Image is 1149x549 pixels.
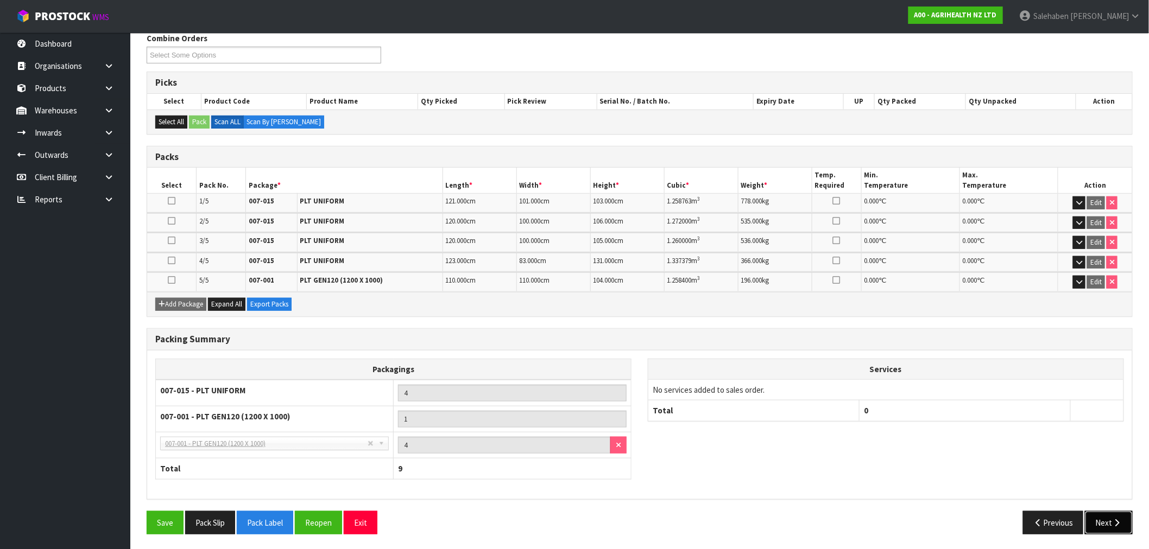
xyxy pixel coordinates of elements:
[590,253,664,272] td: cm
[1058,168,1132,193] th: Action
[590,272,664,291] td: cm
[344,511,377,534] button: Exit
[249,216,274,226] strong: 007-015
[1085,511,1133,534] button: Next
[516,168,590,193] th: Width
[963,256,977,265] span: 0.000
[35,9,90,23] span: ProStock
[664,213,738,232] td: m
[300,256,345,265] strong: PLT UNIFORM
[147,511,184,534] button: Save
[594,216,615,226] span: 106.000
[664,194,738,213] td: m
[199,196,209,206] span: 1/5
[443,233,516,252] td: cm
[446,236,467,245] span: 120.000
[664,272,738,291] td: m
[959,253,1058,272] td: ℃
[156,359,632,380] th: Packagings
[516,233,590,252] td: cm
[963,236,977,245] span: 0.000
[861,194,959,213] td: ℃
[300,236,345,245] strong: PLT UNIFORM
[1087,256,1105,269] button: Edit
[516,272,590,291] td: cm
[516,213,590,232] td: cm
[443,168,516,193] th: Length
[741,256,762,265] span: 366.000
[155,78,1124,88] h3: Picks
[861,213,959,232] td: ℃
[914,10,997,20] strong: A00 - AGRIHEALTH NZ LTD
[963,216,977,226] span: 0.000
[156,458,394,479] th: Total
[520,196,541,206] span: 101.000
[185,511,235,534] button: Pack Slip
[963,196,977,206] span: 0.000
[307,94,418,109] th: Product Name
[199,276,209,285] span: 5/5
[92,12,109,22] small: WMS
[590,168,664,193] th: Height
[594,256,615,265] span: 131.000
[160,385,245,395] strong: 007-015 - PLT UNIFORM
[443,253,516,272] td: cm
[249,196,274,206] strong: 007-015
[754,94,844,109] th: Expiry Date
[875,94,966,109] th: Qty Packed
[1070,11,1129,21] span: [PERSON_NAME]
[864,196,879,206] span: 0.000
[147,168,197,193] th: Select
[199,256,209,265] span: 4/5
[1087,236,1105,249] button: Edit
[698,235,700,242] sup: 3
[648,359,1123,380] th: Services
[155,334,1124,344] h3: Packing Summary
[864,236,879,245] span: 0.000
[738,168,812,193] th: Weight
[16,9,30,23] img: cube-alt.png
[664,168,738,193] th: Cubic
[243,116,324,129] label: Scan By [PERSON_NAME]
[741,276,762,285] span: 196.000
[1087,196,1105,209] button: Edit
[667,276,692,285] span: 1.258400
[648,400,860,421] th: Total
[300,216,345,226] strong: PLT UNIFORM
[597,94,754,109] th: Serial No. / Batch No.
[189,116,210,129] button: Pack
[959,168,1058,193] th: Max. Temperature
[516,253,590,272] td: cm
[147,33,207,44] label: Combine Orders
[249,276,274,285] strong: 007-001
[594,196,615,206] span: 103.000
[443,272,516,291] td: cm
[443,213,516,232] td: cm
[443,194,516,213] td: cm
[155,116,187,129] button: Select All
[211,116,244,129] label: Scan ALL
[516,194,590,213] td: cm
[520,276,541,285] span: 110.000
[861,253,959,272] td: ℃
[812,168,861,193] th: Temp. Required
[155,298,206,311] button: Add Package
[160,411,290,422] strong: 007-001 - PLT GEN120 (1200 X 1000)
[738,194,812,213] td: kg
[908,7,1003,24] a: A00 - AGRIHEALTH NZ LTD
[741,196,762,206] span: 778.000
[741,236,762,245] span: 536.000
[966,94,1076,109] th: Qty Unpacked
[648,379,1123,400] td: No services added to sales order.
[147,94,201,109] th: Select
[1023,511,1084,534] button: Previous
[1076,94,1132,109] th: Action
[249,256,274,265] strong: 007-015
[249,236,274,245] strong: 007-015
[594,236,615,245] span: 105.000
[590,194,664,213] td: cm
[211,299,242,309] span: Expand All
[245,168,443,193] th: Package
[300,196,345,206] strong: PLT UNIFORM
[698,195,700,202] sup: 3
